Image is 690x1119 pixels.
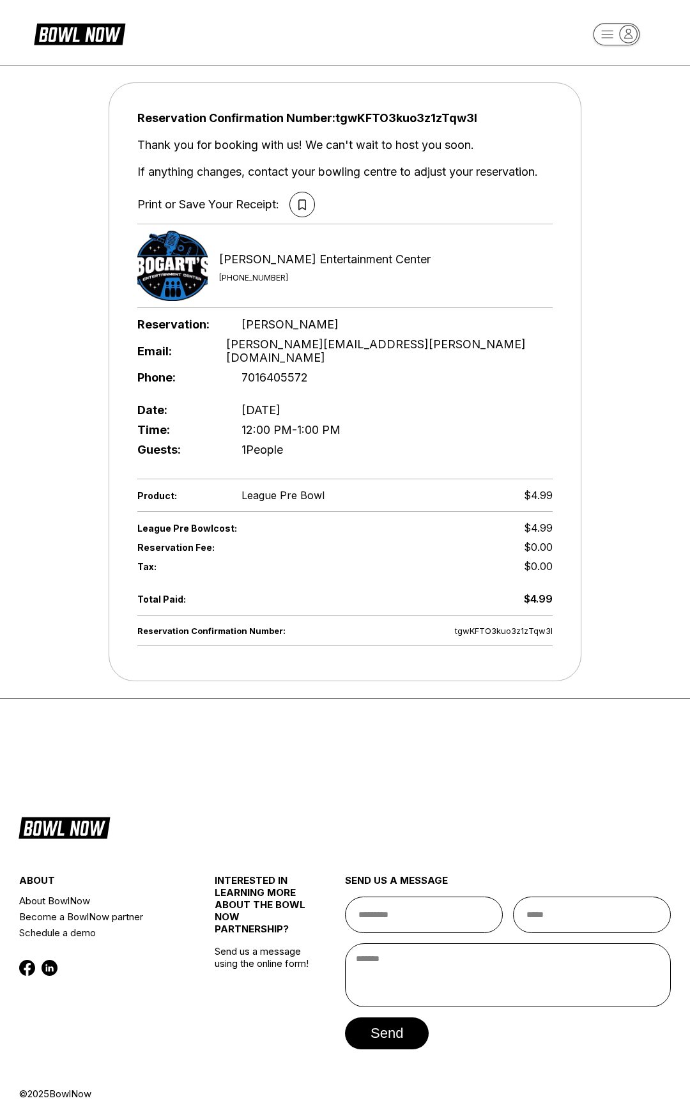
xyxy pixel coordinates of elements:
[19,1088,671,1100] div: © 2025 BowlNow
[241,489,325,502] span: League Pre Bowl
[241,443,283,456] span: 1 People
[137,561,220,572] span: Tax:
[226,337,553,364] span: [PERSON_NAME][EMAIL_ADDRESS][PERSON_NAME][DOMAIN_NAME]
[137,443,220,456] span: Guests:
[241,403,280,417] span: [DATE]
[524,521,553,534] span: $4.99
[345,874,671,897] div: send us a message
[215,846,312,1088] div: Send us a message using the online form!
[241,318,339,331] span: [PERSON_NAME]
[137,523,345,534] span: League Pre Bowl cost:
[137,344,205,358] span: Email:
[524,541,553,553] span: $0.00
[19,893,182,909] a: About BowlNow
[241,423,341,436] span: 12:00 PM - 1:00 PM
[215,874,312,945] div: INTERESTED IN LEARNING MORE ABOUT THE BOWL NOW PARTNERSHIP?
[137,197,279,212] div: Print or Save Your Receipt:
[345,1017,429,1049] button: send
[137,626,345,636] span: Reservation Confirmation Number:
[455,626,553,636] span: tgwKFTO3kuo3z1zTqw3I
[137,318,220,331] span: Reservation:
[137,138,553,152] div: Thank you for booking with us! We can't wait to host you soon.
[524,489,553,502] span: $4.99
[137,542,345,553] span: Reservation Fee:
[137,423,220,436] span: Time:
[137,165,553,179] div: If anything changes, contact your bowling centre to adjust your reservation.
[289,192,315,217] button: print reservation as PDF
[137,403,220,417] span: Date:
[19,925,182,941] a: Schedule a demo
[524,560,553,573] span: $0.00
[137,371,220,384] span: Phone:
[19,874,182,893] div: about
[137,231,208,301] img: Bogart's Entertainment Center
[219,252,431,266] div: [PERSON_NAME] Entertainment Center
[137,490,220,501] span: Product:
[137,111,553,125] span: Reservation Confirmation Number: tgwKFTO3kuo3z1zTqw3I
[19,909,182,925] a: Become a BowlNow partner
[524,592,553,606] div: $4.99
[219,273,431,282] div: [PHONE_NUMBER]
[137,594,220,605] span: Total Paid:
[241,371,308,384] span: 7016405572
